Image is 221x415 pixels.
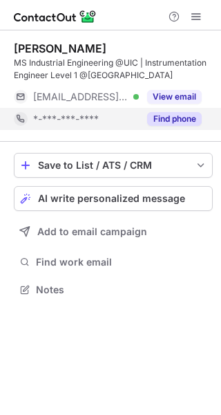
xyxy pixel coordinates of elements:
[147,112,202,126] button: Reveal Button
[14,153,213,178] button: save-profile-one-click
[14,219,213,244] button: Add to email campaign
[36,284,207,296] span: Notes
[14,280,213,299] button: Notes
[147,90,202,104] button: Reveal Button
[14,57,213,82] div: MS Industrial Engineering @UIC | Instrumentation Engineer Level 1 @[GEOGRAPHIC_DATA]
[36,256,207,268] span: Find work email
[38,160,189,171] div: Save to List / ATS / CRM
[14,41,106,55] div: [PERSON_NAME]
[37,226,147,237] span: Add to email campaign
[14,8,97,25] img: ContactOut v5.3.10
[14,186,213,211] button: AI write personalized message
[38,193,185,204] span: AI write personalized message
[14,252,213,272] button: Find work email
[33,91,128,103] span: [EMAIL_ADDRESS][PERSON_NAME][DOMAIN_NAME]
